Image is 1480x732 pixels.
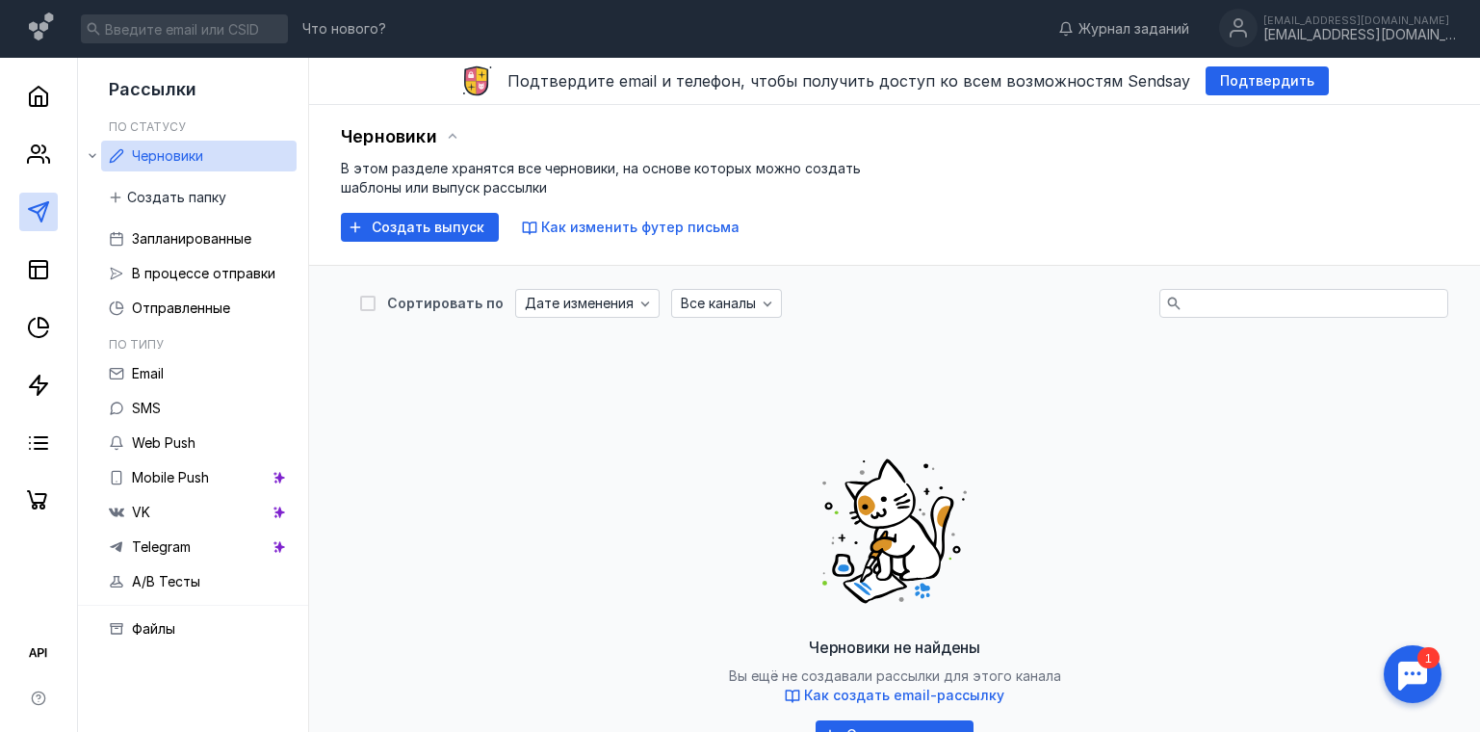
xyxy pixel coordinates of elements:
a: Email [101,358,297,389]
span: Подтвердить [1220,73,1314,90]
a: В процессе отправки [101,258,297,289]
a: SMS [101,393,297,424]
button: Подтвердить [1206,66,1329,95]
span: Что нового? [302,22,386,36]
span: Как изменить футер письма [541,219,740,235]
span: VK [132,504,150,520]
span: Журнал заданий [1078,19,1189,39]
div: [EMAIL_ADDRESS][DOMAIN_NAME] [1263,14,1456,26]
input: Введите email или CSID [81,14,288,43]
span: Черновики не найдены [809,638,980,657]
a: A/B Тесты [101,566,297,597]
a: Журнал заданий [1049,19,1199,39]
h5: По статусу [109,119,186,134]
a: Отправленные [101,293,297,324]
span: Email [132,365,164,381]
button: Создать папку [101,183,236,212]
span: Рассылки [109,79,196,99]
span: SMS [132,400,161,416]
span: Все каналы [681,296,756,312]
a: VK [101,497,297,528]
a: Telegram [101,532,297,562]
h5: По типу [109,337,164,352]
span: A/B Тесты [132,573,200,589]
a: Web Push [101,428,297,458]
span: В этом разделе хранятся все черновики, на основе которых можно создать шаблоны или выпуск рассылки [341,160,861,196]
button: Создать выпуск [341,213,499,242]
div: Сортировать по [387,297,504,310]
span: Запланированные [132,230,251,247]
a: Что нового? [293,22,396,36]
span: Дате изменения [525,296,634,312]
span: Подтвердите email и телефон, чтобы получить доступ ко всем возможностям Sendsay [507,71,1190,91]
button: Как изменить футер письма [522,218,740,237]
a: Файлы [101,614,297,644]
span: Файлы [132,620,175,637]
button: Все каналы [671,289,782,318]
div: 1 [43,12,65,33]
span: Отправленные [132,300,230,316]
span: Черновики [341,126,437,146]
span: Telegram [132,538,191,555]
span: Web Push [132,434,195,451]
span: Как создать email-рассылку [804,687,1004,703]
a: Черновики [101,141,297,171]
button: Дате изменения [515,289,660,318]
a: Mobile Push [101,462,297,493]
span: Создать выпуск [372,220,484,236]
span: В процессе отправки [132,265,275,281]
span: Вы ещё не создавали рассылки для этого канала [729,667,1061,705]
button: Как создать email-рассылку [785,686,1004,705]
a: Запланированные [101,223,297,254]
span: Mobile Push [132,469,209,485]
span: Создать папку [127,190,226,206]
span: Черновики [132,147,203,164]
div: [EMAIL_ADDRESS][DOMAIN_NAME] [1263,27,1456,43]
